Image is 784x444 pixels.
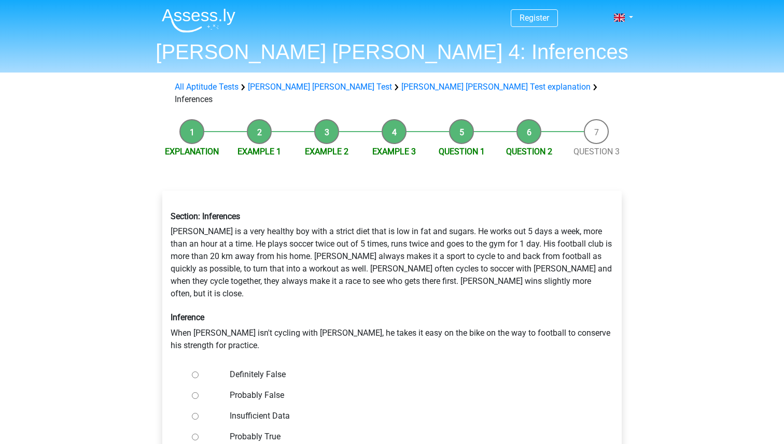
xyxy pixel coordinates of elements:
[401,82,591,92] a: [PERSON_NAME] [PERSON_NAME] Test explanation
[162,8,235,33] img: Assessly
[439,147,485,156] a: Question 1
[520,13,549,23] a: Register
[171,312,613,322] h6: Inference
[372,147,416,156] a: Example 3
[175,82,239,92] a: All Aptitude Tests
[305,147,348,156] a: Example 2
[171,81,613,106] div: Inferences
[153,39,631,64] h1: [PERSON_NAME] [PERSON_NAME] 4: Inferences
[165,147,219,156] a: Explanation
[506,147,552,156] a: Question 2
[230,431,589,443] label: Probably True
[230,389,589,402] label: Probably False
[573,147,620,156] a: Question 3
[230,368,589,381] label: Definitely False
[163,203,621,360] div: [PERSON_NAME] is a very healthy boy with a strict diet that is low in fat and sugars. He works ou...
[230,410,589,422] label: Insufficient Data
[237,147,281,156] a: Example 1
[248,82,392,92] a: [PERSON_NAME] [PERSON_NAME] Test
[171,211,613,221] h6: Section: Inferences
